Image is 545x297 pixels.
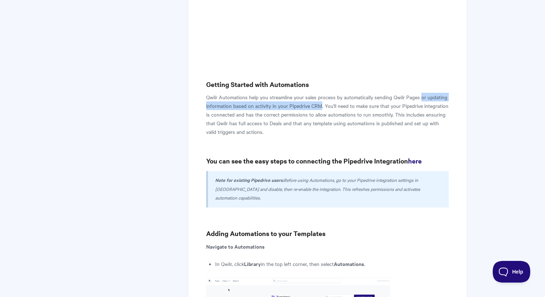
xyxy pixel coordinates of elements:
i: Before using Automations, go to your Pipedrive integration settings in [GEOGRAPHIC_DATA] and disa... [215,176,420,201]
p: Qwilr Automations help you streamline your sales process by automatically sending Qwilr Pages or ... [206,93,449,136]
strong: Navigate to Automations [206,243,265,250]
h3: Adding Automations to your Templates [206,228,449,239]
li: In Qwilr, click in the top left corner, then select . [215,259,449,268]
iframe: Toggle Customer Support [493,261,531,283]
i: Note for existing Pipedrive users: [215,176,284,183]
h3: Getting Started with Automations [206,79,449,89]
strong: Automations [334,260,364,267]
h3: You can see the easy steps to connecting the Pipedrive Integration [206,156,449,166]
a: here [408,156,422,165]
strong: Library [244,260,261,267]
